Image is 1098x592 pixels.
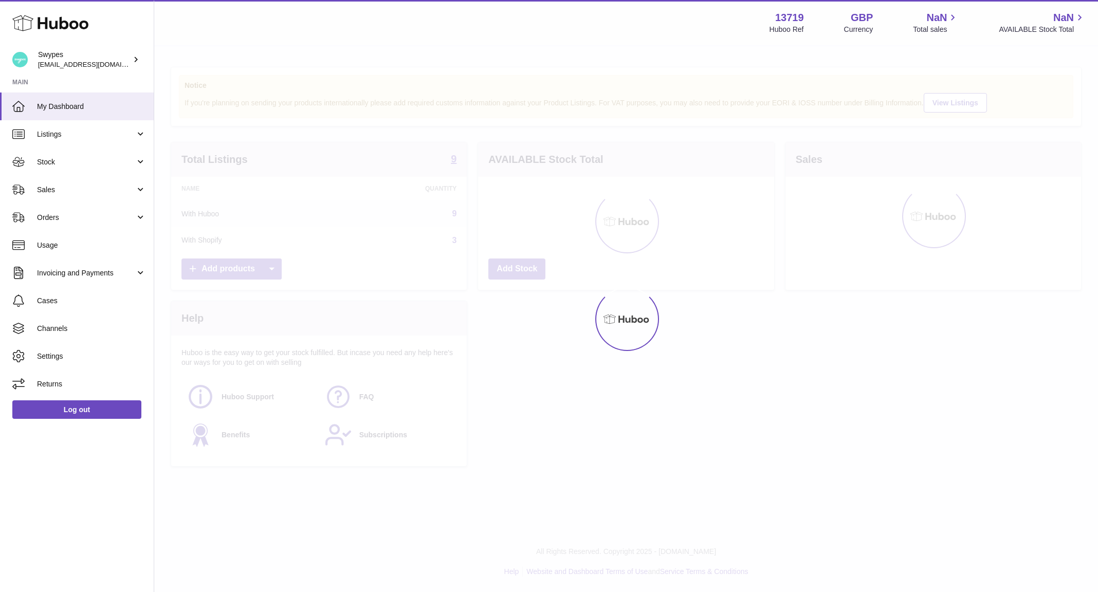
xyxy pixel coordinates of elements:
span: Channels [37,324,146,334]
span: [EMAIL_ADDRESS][DOMAIN_NAME] [38,60,151,68]
strong: 13719 [775,11,804,25]
span: Stock [37,157,135,167]
div: Huboo Ref [770,25,804,34]
span: Settings [37,351,146,361]
span: Cases [37,296,146,306]
span: Sales [37,185,135,195]
span: AVAILABLE Stock Total [999,25,1086,34]
span: Usage [37,240,146,250]
span: Invoicing and Payments [37,268,135,278]
a: NaN AVAILABLE Stock Total [999,11,1086,34]
img: hello@swypes.co.uk [12,52,28,67]
div: Currency [844,25,873,34]
span: NaN [1053,11,1074,25]
span: Returns [37,379,146,389]
span: NaN [926,11,947,25]
span: Total sales [913,25,959,34]
strong: GBP [851,11,873,25]
span: Orders [37,213,135,223]
a: Log out [12,400,141,419]
span: Listings [37,129,135,139]
a: NaN Total sales [913,11,959,34]
span: My Dashboard [37,102,146,112]
div: Swypes [38,50,131,69]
